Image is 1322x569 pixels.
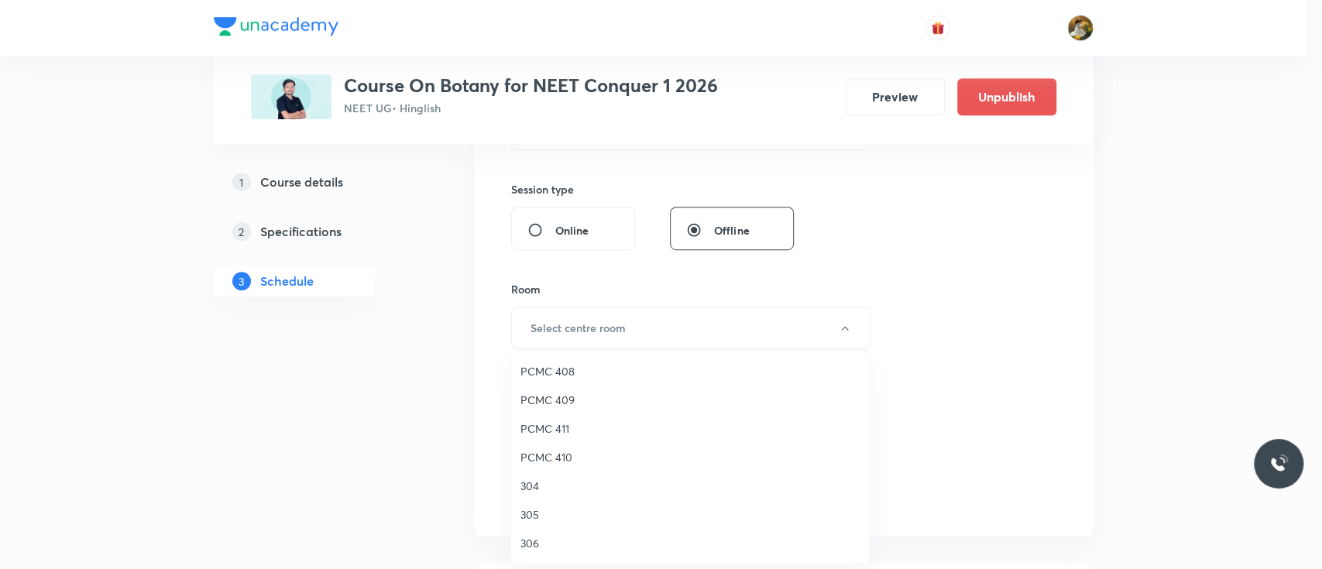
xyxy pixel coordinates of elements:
[520,535,860,551] span: 306
[520,449,860,465] span: PCMC 410
[520,506,860,523] span: 305
[520,478,860,494] span: 304
[520,420,860,437] span: PCMC 411
[520,363,860,379] span: PCMC 408
[520,392,860,408] span: PCMC 409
